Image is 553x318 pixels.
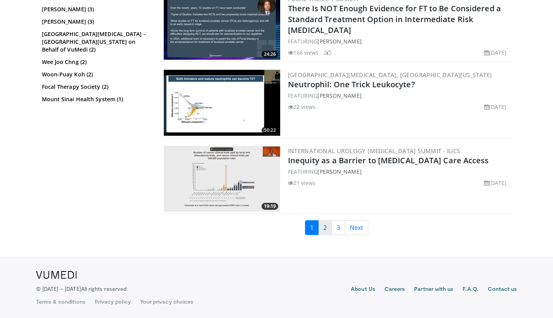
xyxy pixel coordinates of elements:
[42,5,149,13] a: [PERSON_NAME] (3)
[42,18,149,26] a: [PERSON_NAME] (3)
[262,51,278,58] span: 24:26
[162,220,511,235] nav: Search results pages
[288,3,501,35] a: There Is NOT Enough Evidence for FT to Be Considered a Standard Treatment Option in Intermediate ...
[351,285,375,294] a: About Us
[42,30,149,54] a: [GEOGRAPHIC_DATA][MEDICAL_DATA] - [GEOGRAPHIC_DATA][US_STATE] on Behalf of VuMedi (2)
[288,71,492,79] a: [GEOGRAPHIC_DATA][MEDICAL_DATA], [GEOGRAPHIC_DATA][US_STATE]
[288,155,489,166] a: Inequity as a Barrier to [MEDICAL_DATA] Care Access
[484,103,507,111] li: [DATE]
[324,48,331,57] li: 2
[36,285,127,293] p: © [DATE] – [DATE]
[288,37,510,45] div: FEATURING
[164,146,280,212] img: be6d3a75-bf9c-43cb-8f9a-c3042df8ac38.300x170_q85_crop-smart_upscale.jpg
[42,95,149,103] a: Mount Sinai Health System (1)
[288,179,316,187] li: 21 views
[463,285,478,294] a: F.A.Q.
[288,48,319,57] li: 166 views
[331,220,345,235] a: 3
[140,298,193,306] a: Your privacy choices
[262,203,278,210] span: 19:19
[164,70,280,136] a: 50:22
[42,58,149,66] a: Wee Joo Chng (2)
[305,220,319,235] a: 1
[484,179,507,187] li: [DATE]
[414,285,453,294] a: Partner with us
[36,298,85,306] a: Terms & conditions
[288,103,316,111] li: 22 views
[288,168,510,176] div: FEATURING
[36,271,77,279] img: VuMedi Logo
[317,168,361,175] a: [PERSON_NAME]
[484,48,507,57] li: [DATE]
[318,220,332,235] a: 2
[164,70,280,136] img: 91f04f0f-70a3-4183-b4c1-1ccaf7544f58.300x170_q85_crop-smart_upscale.jpg
[288,79,415,90] a: Neutrophil: One Trick Leukocyte?
[164,146,280,212] a: 19:19
[488,285,517,294] a: Contact us
[81,285,127,292] span: All rights reserved
[385,285,405,294] a: Careers
[42,71,149,78] a: Woon-Puay Koh (2)
[95,298,131,306] a: Privacy policy
[42,83,149,91] a: Focal Therapy Society (2)
[345,220,368,235] a: Next
[288,92,510,100] div: FEATURING
[262,127,278,134] span: 50:22
[288,147,460,155] a: International Urology [MEDICAL_DATA] Summit - IUCS
[317,38,361,45] a: [PERSON_NAME]
[317,92,361,99] a: [PERSON_NAME]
